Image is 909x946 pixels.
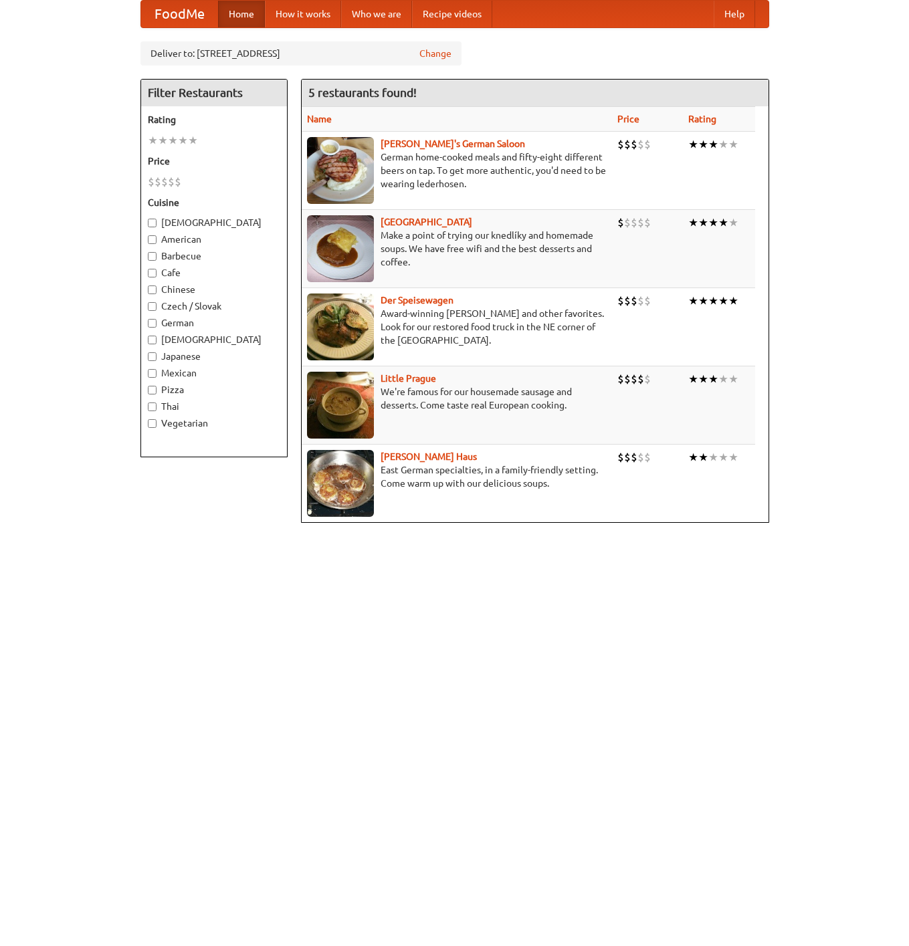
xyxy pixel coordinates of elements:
[631,450,637,465] li: $
[688,215,698,230] li: ★
[381,138,525,149] a: [PERSON_NAME]'s German Saloon
[148,113,280,126] h5: Rating
[148,133,158,148] li: ★
[688,137,698,152] li: ★
[631,293,637,308] li: $
[148,316,280,330] label: German
[688,450,698,465] li: ★
[412,1,492,27] a: Recipe videos
[617,450,624,465] li: $
[698,450,708,465] li: ★
[631,372,637,386] li: $
[617,372,624,386] li: $
[637,137,644,152] li: $
[419,47,451,60] a: Change
[307,229,607,269] p: Make a point of trying our knedlíky and homemade soups. We have free wifi and the best desserts a...
[155,174,161,189] li: $
[644,293,651,308] li: $
[381,451,477,462] b: [PERSON_NAME] Haus
[708,137,718,152] li: ★
[148,417,280,430] label: Vegetarian
[624,137,631,152] li: $
[624,293,631,308] li: $
[307,137,374,204] img: esthers.jpg
[688,114,716,124] a: Rating
[168,174,175,189] li: $
[708,450,718,465] li: ★
[148,174,155,189] li: $
[307,114,332,124] a: Name
[148,366,280,380] label: Mexican
[637,293,644,308] li: $
[637,372,644,386] li: $
[141,80,287,106] h4: Filter Restaurants
[728,137,738,152] li: ★
[148,333,280,346] label: [DEMOGRAPHIC_DATA]
[617,137,624,152] li: $
[148,216,280,229] label: [DEMOGRAPHIC_DATA]
[688,372,698,386] li: ★
[148,219,157,227] input: [DEMOGRAPHIC_DATA]
[617,114,639,124] a: Price
[148,386,157,394] input: Pizza
[698,137,708,152] li: ★
[714,1,755,27] a: Help
[218,1,265,27] a: Home
[644,372,651,386] li: $
[624,372,631,386] li: $
[644,137,651,152] li: $
[644,215,651,230] li: $
[148,383,280,396] label: Pizza
[708,372,718,386] li: ★
[698,372,708,386] li: ★
[637,215,644,230] li: $
[617,215,624,230] li: $
[718,293,728,308] li: ★
[307,150,607,191] p: German home-cooked meals and fifty-eight different beers on tap. To get more authentic, you'd nee...
[168,133,178,148] li: ★
[265,1,341,27] a: How it works
[175,174,181,189] li: $
[140,41,462,66] div: Deliver to: [STREET_ADDRESS]
[708,215,718,230] li: ★
[308,86,417,99] ng-pluralize: 5 restaurants found!
[381,373,436,384] a: Little Prague
[728,293,738,308] li: ★
[148,235,157,244] input: American
[148,285,157,294] input: Chinese
[141,1,218,27] a: FoodMe
[307,293,374,360] img: speisewagen.jpg
[148,233,280,246] label: American
[188,133,198,148] li: ★
[148,350,280,363] label: Japanese
[728,450,738,465] li: ★
[148,283,280,296] label: Chinese
[148,302,157,311] input: Czech / Slovak
[381,217,472,227] a: [GEOGRAPHIC_DATA]
[307,463,607,490] p: East German specialties, in a family-friendly setting. Come warm up with our delicious soups.
[718,137,728,152] li: ★
[631,137,637,152] li: $
[307,385,607,412] p: We're famous for our housemade sausage and desserts. Come taste real European cooking.
[381,295,453,306] b: Der Speisewagen
[718,450,728,465] li: ★
[148,400,280,413] label: Thai
[178,133,188,148] li: ★
[148,336,157,344] input: [DEMOGRAPHIC_DATA]
[148,154,280,168] h5: Price
[728,215,738,230] li: ★
[631,215,637,230] li: $
[341,1,412,27] a: Who we are
[307,215,374,282] img: czechpoint.jpg
[148,352,157,361] input: Japanese
[148,402,157,411] input: Thai
[148,419,157,428] input: Vegetarian
[688,293,698,308] li: ★
[307,307,607,347] p: Award-winning [PERSON_NAME] and other favorites. Look for our restored food truck in the NE corne...
[637,450,644,465] li: $
[644,450,651,465] li: $
[161,174,168,189] li: $
[624,450,631,465] li: $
